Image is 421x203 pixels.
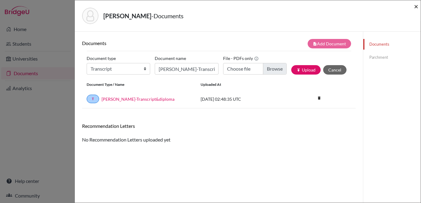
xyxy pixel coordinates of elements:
i: publish [296,68,301,72]
h6: Documents [82,40,219,46]
a: [PERSON_NAME]-Transcript&diploma [102,96,174,102]
span: × [414,2,418,11]
div: No Recommendation Letters uploaded yet [82,123,356,143]
div: [DATE] 02:48:35 UTC [196,96,287,102]
span: - Documents [151,12,184,19]
i: note_add [313,42,317,46]
label: Document type [87,54,116,63]
button: publishUpload [291,65,321,75]
div: Uploaded at [196,82,287,87]
label: File - PDFs only [223,54,259,63]
button: Close [414,3,418,10]
a: delete [315,94,324,103]
a: Documents [363,39,421,50]
button: Cancel [323,65,347,75]
h6: Recommendation Letters [82,123,356,129]
div: Document Type / Name [82,82,196,87]
strong: [PERSON_NAME] [103,12,151,19]
a: T [87,95,99,103]
label: Document name [155,54,186,63]
i: delete [315,93,324,103]
button: note_addAdd Document [308,39,351,48]
a: Parchment [363,52,421,63]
